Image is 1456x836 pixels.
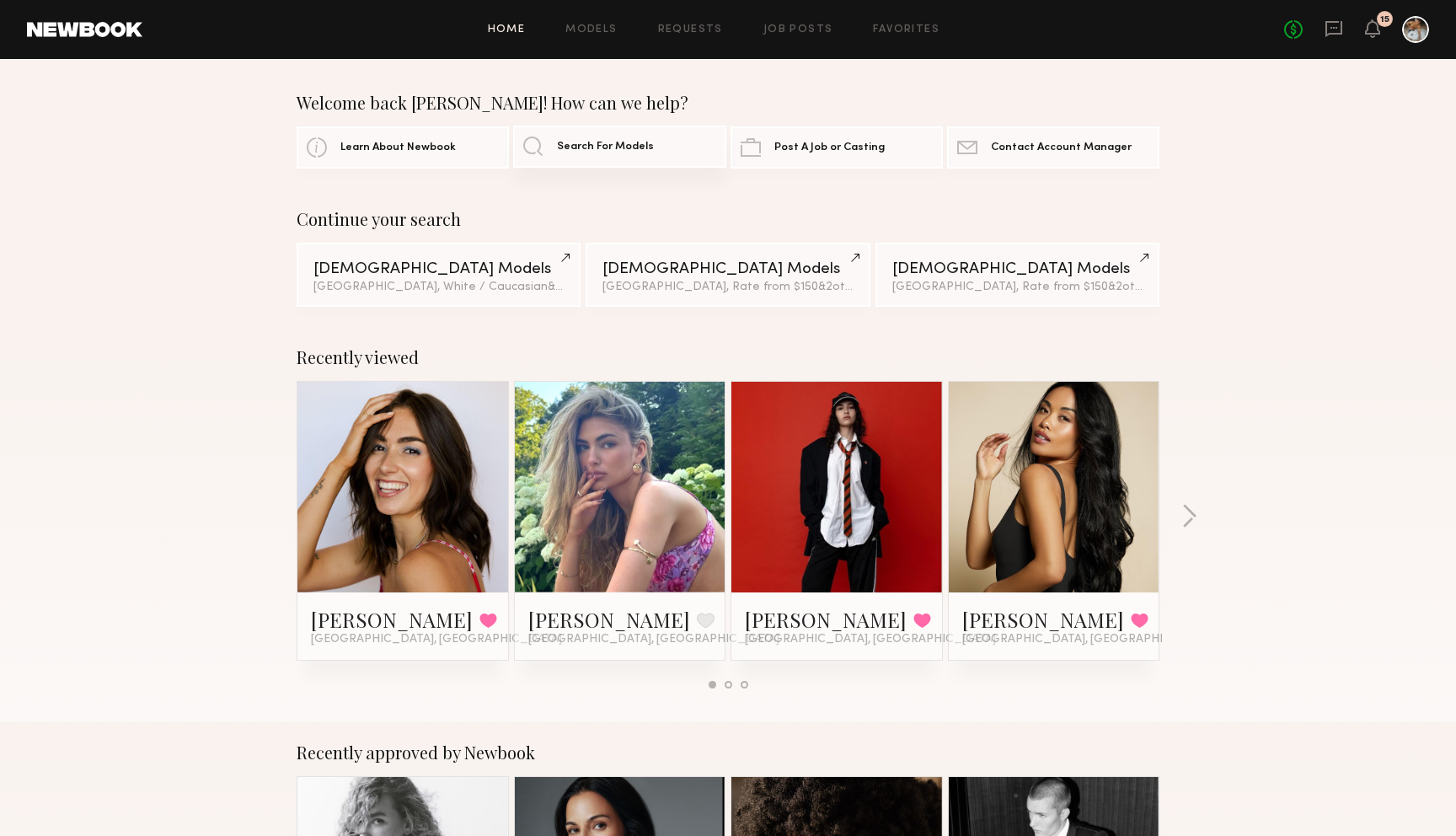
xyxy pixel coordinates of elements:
span: & 2 other filter s [1108,281,1189,292]
a: [PERSON_NAME] [962,606,1124,633]
div: Continue your search [297,209,1159,229]
div: [GEOGRAPHIC_DATA], Rate from $150 [892,281,1143,293]
span: [GEOGRAPHIC_DATA], [GEOGRAPHIC_DATA] [745,633,996,646]
a: Post A Job or Casting [731,126,943,169]
div: [GEOGRAPHIC_DATA], White / Caucasian [313,281,564,293]
div: Recently approved by Newbook [297,742,1159,763]
span: [GEOGRAPHIC_DATA], [GEOGRAPHIC_DATA] [528,633,779,646]
span: Search For Models [557,142,654,153]
div: [DEMOGRAPHIC_DATA] Models [892,261,1143,277]
div: [GEOGRAPHIC_DATA], Rate from $150 [602,281,853,293]
a: Job Posts [763,24,833,35]
a: [DEMOGRAPHIC_DATA] Models[GEOGRAPHIC_DATA], Rate from $150&2other filters [586,243,870,307]
a: Models [565,24,617,35]
div: Recently viewed [297,347,1159,367]
span: [GEOGRAPHIC_DATA], [GEOGRAPHIC_DATA] [962,633,1213,646]
a: [DEMOGRAPHIC_DATA] Models[GEOGRAPHIC_DATA], Rate from $150&2other filters [875,243,1159,307]
a: Contact Account Manager [947,126,1159,169]
span: Learn About Newbook [340,142,456,153]
a: [PERSON_NAME] [311,606,473,633]
span: [GEOGRAPHIC_DATA], [GEOGRAPHIC_DATA] [311,633,562,646]
a: Learn About Newbook [297,126,509,169]
a: [PERSON_NAME] [745,606,907,633]
div: Welcome back [PERSON_NAME]! How can we help? [297,93,1159,113]
span: Post A Job or Casting [774,142,885,153]
span: & 2 other filter s [818,281,899,292]
span: Contact Account Manager [991,142,1132,153]
div: 15 [1380,15,1389,24]
a: Home [488,24,526,35]
div: [DEMOGRAPHIC_DATA] Models [313,261,564,277]
a: Search For Models [513,126,725,168]
a: Requests [658,24,723,35]
a: [DEMOGRAPHIC_DATA] Models[GEOGRAPHIC_DATA], White / Caucasian&1other filter [297,243,581,307]
a: Favorites [873,24,939,35]
div: [DEMOGRAPHIC_DATA] Models [602,261,853,277]
a: [PERSON_NAME] [528,606,690,633]
span: & 1 other filter [548,281,620,292]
